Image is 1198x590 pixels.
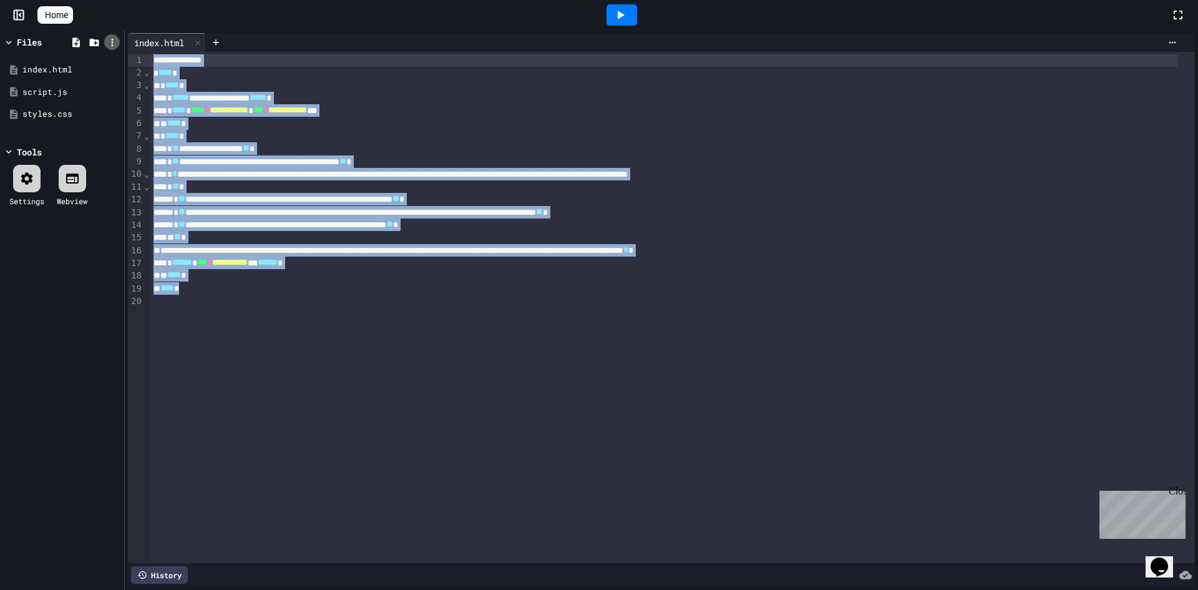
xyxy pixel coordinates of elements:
[128,33,206,52] div: index.html
[144,169,150,179] span: Fold line
[128,79,144,92] div: 3
[128,92,144,104] div: 4
[22,86,120,99] div: script.js
[144,80,150,90] span: Fold line
[128,270,144,282] div: 18
[128,219,144,232] div: 14
[37,6,73,24] a: Home
[131,566,188,584] div: History
[128,207,144,219] div: 13
[128,257,144,270] div: 17
[144,182,150,192] span: Fold line
[144,67,150,77] span: Fold line
[1146,540,1186,578] iframe: chat widget
[57,195,87,207] div: Webview
[128,54,144,67] div: 1
[45,9,68,21] span: Home
[5,5,86,79] div: Chat with us now!Close
[128,181,144,194] div: 11
[17,36,42,49] div: Files
[144,131,150,141] span: Fold line
[128,155,144,168] div: 9
[128,130,144,142] div: 7
[128,295,144,308] div: 20
[128,117,144,130] div: 6
[1094,486,1186,539] iframe: chat widget
[128,168,144,180] div: 10
[128,245,144,257] div: 16
[22,108,120,120] div: styles.css
[17,145,42,159] div: Tools
[128,36,190,49] div: index.html
[9,195,44,207] div: Settings
[128,105,144,117] div: 5
[128,67,144,79] div: 2
[128,232,144,244] div: 15
[128,194,144,206] div: 12
[22,64,120,76] div: index.html
[128,143,144,155] div: 8
[128,283,144,295] div: 19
